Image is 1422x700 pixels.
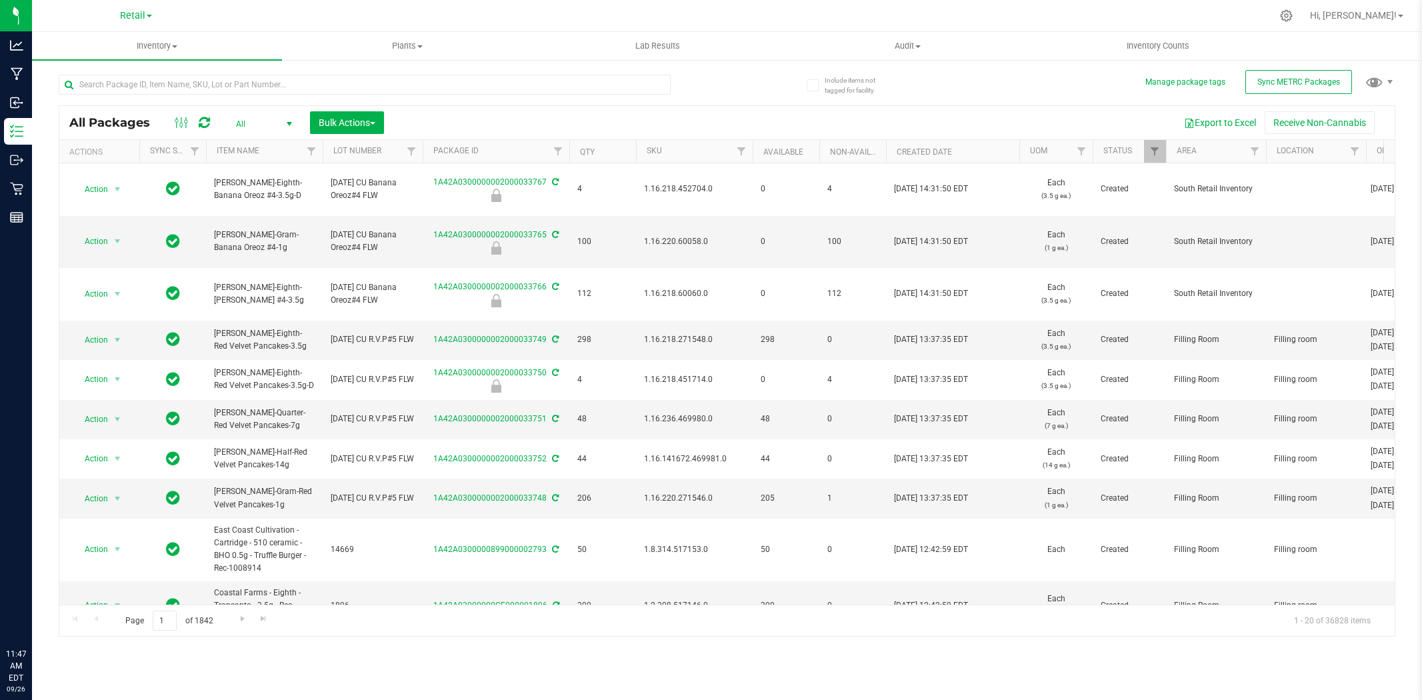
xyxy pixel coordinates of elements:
span: 1.16.218.271548.0 [644,333,745,346]
span: 44 [761,453,811,465]
a: Inventory Counts [1033,32,1283,60]
span: Created [1101,413,1158,425]
div: Manage settings [1278,9,1295,22]
span: 298 [577,333,628,346]
p: (1 g ea.) [1027,499,1085,511]
span: 50 [761,543,811,556]
span: Filling room [1274,333,1358,346]
span: Filling room [1274,413,1358,425]
span: select [109,232,126,251]
span: Inventory [32,40,282,52]
span: Sync from Compliance System [550,368,559,377]
span: 50 [577,543,628,556]
span: [PERSON_NAME]-Gram-Red Velvet Pancakes-1g [214,485,315,511]
span: select [109,410,126,429]
div: Newly Received [421,294,571,307]
span: Each [1027,543,1085,556]
button: Bulk Actions [310,111,384,134]
span: Action [73,285,109,303]
span: [DATE] 13:37:35 EDT [894,453,968,465]
a: 1A42A0300000002000033766 [433,282,547,291]
span: 4 [827,183,878,195]
a: Non-Available [830,147,889,157]
span: Created [1101,599,1158,612]
span: Each [1027,177,1085,202]
span: 4 [577,373,628,386]
p: 11:47 AM EDT [6,648,26,684]
span: 48 [761,413,811,425]
span: Each [1027,281,1085,307]
span: In Sync [166,540,180,559]
a: Filter [401,140,423,163]
span: Action [73,180,109,199]
a: Filter [731,140,753,163]
span: Created [1101,543,1158,556]
span: 0 [827,413,878,425]
a: Filter [1244,140,1266,163]
span: Filling Room [1174,453,1258,465]
span: 300 [761,599,811,612]
button: Receive Non-Cannabis [1265,111,1375,134]
inline-svg: Inventory [10,125,23,138]
span: 300 [577,599,628,612]
span: East Coast Cultivation - Cartridge - 510 ceramic - BHO 0.5g - Truffle Burger - Rec-1008914 [214,524,315,575]
span: [PERSON_NAME]-Eighth-Red Velvet Pancakes-3.5g-D [214,367,315,392]
span: [DATE] 12:42:59 EDT [894,543,968,556]
p: (1 g ea.) [1027,241,1085,254]
span: Action [73,449,109,468]
a: 1A42A0300000899000002793 [433,545,547,554]
input: Search Package ID, Item Name, SKU, Lot or Part Number... [59,75,671,95]
span: South Retail Inventory [1174,183,1258,195]
span: select [109,285,126,303]
a: Available [763,147,803,157]
span: Action [73,410,109,429]
span: Filling room [1274,373,1358,386]
a: 1A42A03000000CE000001896 [433,601,547,610]
span: [DATE] 14:31:50 EDT [894,183,968,195]
a: Filter [1144,140,1166,163]
span: 100 [577,235,628,248]
span: 206 [577,492,628,505]
span: [DATE] CU Banana Oreoz#4 FLW [331,177,415,202]
span: Sync from Compliance System [550,230,559,239]
span: 1.16.220.271546.0 [644,492,745,505]
span: select [109,449,126,468]
span: 1.16.220.60058.0 [644,235,745,248]
span: [DATE] 12:42:59 EDT [894,599,968,612]
span: Audit [783,40,1032,52]
a: Package ID [433,146,479,155]
span: 4 [827,373,878,386]
span: 100 [827,235,878,248]
a: SKU [647,146,662,155]
span: 112 [827,287,878,300]
a: 1A42A0300000002000033748 [433,493,547,503]
span: In Sync [166,449,180,468]
span: [DATE] 13:37:35 EDT [894,373,968,386]
p: (14 g ea.) [1027,459,1085,471]
span: Lab Results [617,40,698,52]
span: Filling room [1274,492,1358,505]
span: [DATE] CU R.V.P#5 FLW [331,492,415,505]
span: select [109,331,126,349]
span: Each [1027,367,1085,392]
span: In Sync [166,370,180,389]
span: 0 [761,183,811,195]
span: [PERSON_NAME]-Eighth-[PERSON_NAME] #4-3.5g [214,281,315,307]
div: Actions [69,147,134,157]
a: Filter [1071,140,1093,163]
span: select [109,489,126,508]
span: South Retail Inventory [1174,287,1258,300]
a: Lab Results [533,32,783,60]
span: 0 [761,235,811,248]
inline-svg: Retail [10,182,23,195]
span: [DATE] CU Banana Oreoz#4 FLW [331,229,415,254]
a: 1A42A0300000002000033767 [433,177,547,187]
a: 1A42A0300000002000033765 [433,230,547,239]
span: [DATE] CU R.V.P#5 FLW [331,373,415,386]
input: 1 [153,611,177,631]
span: [DATE] 13:37:35 EDT [894,333,968,346]
a: Inventory [32,32,282,60]
span: Created [1101,287,1158,300]
span: 0 [827,333,878,346]
inline-svg: Inbound [10,96,23,109]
